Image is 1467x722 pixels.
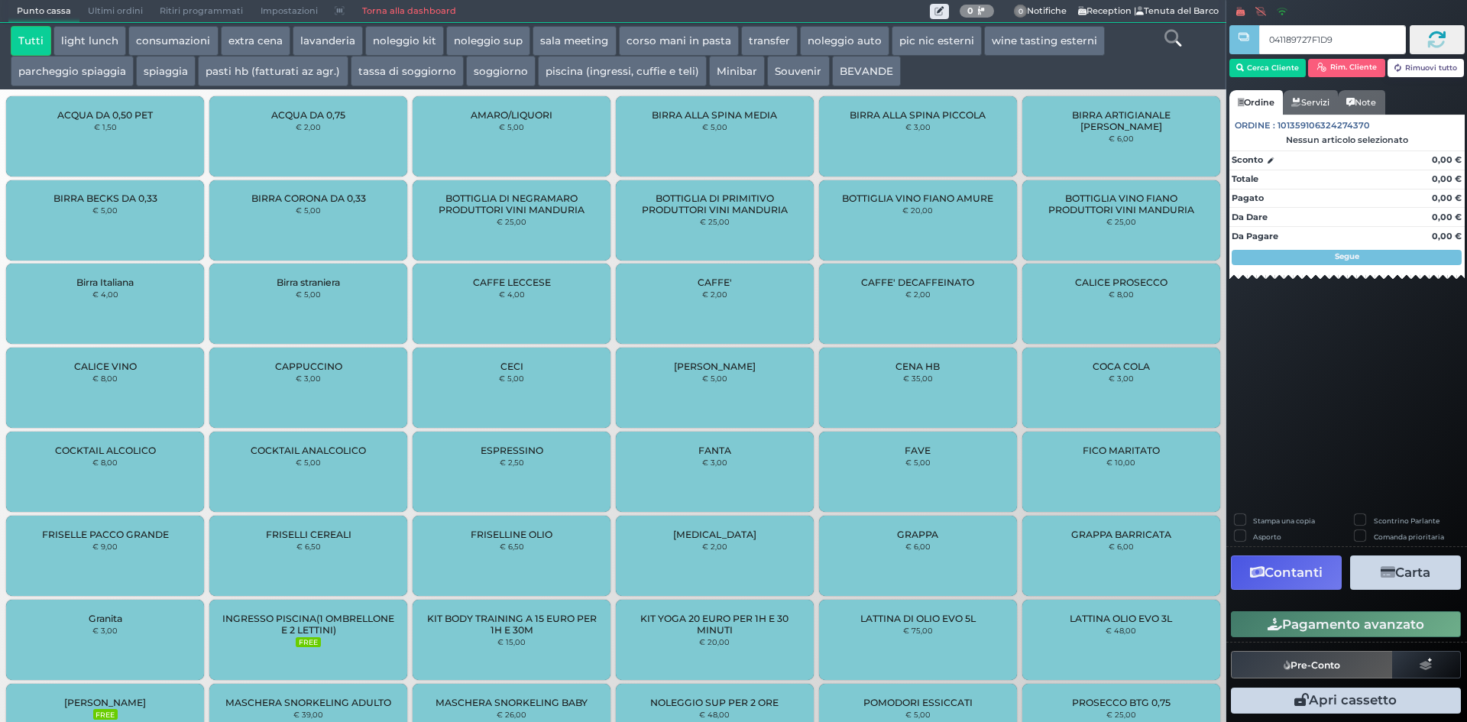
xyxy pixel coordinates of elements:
[1338,90,1384,115] a: Note
[1432,193,1462,203] strong: 0,00 €
[251,445,366,456] span: COCKTAIL ANALCOLICO
[674,361,756,372] span: [PERSON_NAME]
[296,458,321,467] small: € 5,00
[629,613,801,636] span: KIT YOGA 20 EURO PER 1H E 30 MINUTI
[1232,154,1263,167] strong: Sconto
[895,361,940,372] span: CENA HB
[850,109,986,121] span: BIRRA ALLA SPINA PICCOLA
[984,26,1105,57] button: wine tasting esterni
[221,26,290,57] button: extra cena
[136,56,196,86] button: spiaggia
[64,697,146,708] span: [PERSON_NAME]
[275,361,342,372] span: CAPPUCCINO
[92,542,118,551] small: € 9,00
[277,277,340,288] span: Birra straniera
[481,445,543,456] span: ESPRESSINO
[466,56,536,86] button: soggiorno
[473,277,551,288] span: CAFFE LECCESE
[1253,532,1281,542] label: Asporto
[499,290,525,299] small: € 4,00
[1035,193,1206,215] span: BOTTIGLIA VINO FIANO PRODUTTORI VINI MANDURIA
[436,697,588,708] span: MASCHERA SNORKELING BABY
[702,542,727,551] small: € 2,00
[1350,555,1461,590] button: Carta
[1231,555,1342,590] button: Contanti
[92,626,118,635] small: € 3,00
[92,290,118,299] small: € 4,00
[128,26,218,57] button: consumazioni
[11,56,134,86] button: parcheggio spiaggia
[57,109,153,121] span: ACQUA DA 0,50 PET
[897,529,938,540] span: GRAPPA
[222,613,394,636] span: INGRESSO PISCINA(1 OMBRELLONE E 2 LETTINI)
[1109,374,1134,383] small: € 3,00
[93,709,118,720] small: FREE
[860,613,976,624] span: LATTINA DI OLIO EVO 5L
[293,26,363,57] button: lavanderia
[497,637,526,646] small: € 15,00
[698,445,731,456] span: FANTA
[94,122,117,131] small: € 1,50
[905,122,931,131] small: € 3,00
[905,710,931,719] small: € 5,00
[471,529,552,540] span: FRISELLINE OLIO
[296,290,321,299] small: € 5,00
[702,290,727,299] small: € 2,00
[1106,458,1135,467] small: € 10,00
[296,374,321,383] small: € 3,00
[1388,59,1465,77] button: Rimuovi tutto
[903,374,933,383] small: € 35,00
[1014,5,1028,18] span: 0
[426,613,597,636] span: KIT BODY TRAINING A 15 EURO PER 1H E 30M
[296,637,320,648] small: FREE
[741,26,798,57] button: transfer
[892,26,982,57] button: pic nic esterni
[1335,251,1359,261] strong: Segue
[351,56,464,86] button: tassa di soggiorno
[76,277,134,288] span: Birra Italiana
[53,26,126,57] button: light lunch
[619,26,739,57] button: corso mani in pasta
[650,697,779,708] span: NOLEGGIO SUP PER 2 ORE
[1093,361,1150,372] span: COCA COLA
[1253,516,1315,526] label: Stampa una copia
[1106,217,1136,226] small: € 25,00
[1374,532,1444,542] label: Comanda prioritaria
[251,193,366,204] span: BIRRA CORONA DA 0,33
[673,529,756,540] span: [MEDICAL_DATA]
[499,374,524,383] small: € 5,00
[700,217,730,226] small: € 25,00
[92,374,118,383] small: € 8,00
[1083,445,1160,456] span: FICO MARITATO
[74,361,137,372] span: CALICE VINO
[1109,542,1134,551] small: € 6,00
[198,56,348,86] button: pasti hb (fatturati az agr.)
[905,542,931,551] small: € 6,00
[1308,59,1385,77] button: Rim. Cliente
[225,697,391,708] span: MASCHERA SNORKELING ADULTO
[53,193,157,204] span: BIRRA BECKS DA 0,33
[863,697,973,708] span: POMODORI ESSICCATI
[8,1,79,22] span: Punto cassa
[1106,710,1136,719] small: € 25,00
[629,193,801,215] span: BOTTIGLIA DI PRIMITIVO PRODUTTORI VINI MANDURIA
[967,5,973,16] b: 0
[538,56,707,86] button: piscina (ingressi, cuffie e teli)
[533,26,616,57] button: sala meeting
[1075,277,1167,288] span: CALICE PROSECCO
[1035,109,1206,132] span: BIRRA ARTIGIANALE [PERSON_NAME]
[1232,173,1258,184] strong: Totale
[767,56,829,86] button: Souvenir
[55,445,156,456] span: COCKTAIL ALCOLICO
[1109,134,1134,143] small: € 6,00
[905,445,931,456] span: FAVE
[652,109,777,121] span: BIRRA ALLA SPINA MEDIA
[1432,154,1462,165] strong: 0,00 €
[92,206,118,215] small: € 5,00
[1071,529,1171,540] span: GRAPPA BARRICATA
[800,26,889,57] button: noleggio auto
[1283,90,1338,115] a: Servizi
[79,1,151,22] span: Ultimi ordini
[266,529,351,540] span: FRISELLI CEREALI
[252,1,326,22] span: Impostazioni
